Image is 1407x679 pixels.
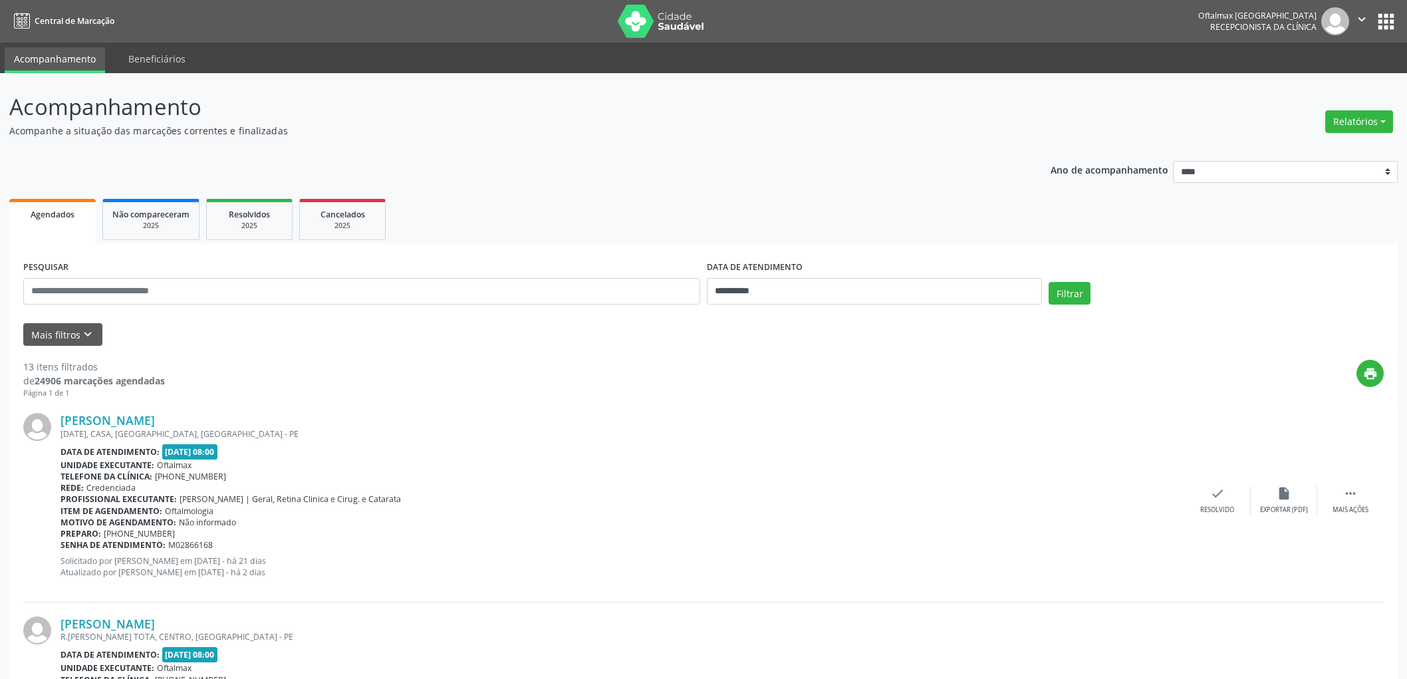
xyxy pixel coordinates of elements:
[35,15,114,27] span: Central de Marcação
[86,482,136,493] span: Credenciada
[1356,360,1384,387] button: print
[112,209,190,220] span: Não compareceram
[119,47,195,70] a: Beneficiários
[157,460,192,471] span: Oftalmax
[104,528,175,539] span: [PHONE_NUMBER]
[1260,505,1308,515] div: Exportar (PDF)
[61,528,101,539] b: Preparo:
[23,323,102,346] button: Mais filtroskeyboard_arrow_down
[9,10,114,32] a: Central de Marcação
[23,413,51,441] img: img
[61,662,154,674] b: Unidade executante:
[61,555,1184,578] p: Solicitado por [PERSON_NAME] em [DATE] - há 21 dias Atualizado por [PERSON_NAME] em [DATE] - há 2...
[309,221,376,231] div: 2025
[180,493,401,505] span: [PERSON_NAME] | Geral, Retina Clinica e Cirug. e Catarata
[179,517,236,528] span: Não informado
[23,360,165,374] div: 13 itens filtrados
[1343,486,1358,501] i: 
[1354,12,1369,27] i: 
[320,209,365,220] span: Cancelados
[168,539,213,551] span: M02866168
[61,460,154,471] b: Unidade executante:
[61,517,176,528] b: Motivo de agendamento:
[61,428,1184,440] div: [DATE], CASA, [GEOGRAPHIC_DATA], [GEOGRAPHIC_DATA] - PE
[61,446,160,458] b: Data de atendimento:
[707,257,803,278] label: DATA DE ATENDIMENTO
[1049,282,1090,305] button: Filtrar
[1363,366,1378,381] i: print
[165,505,213,517] span: Oftalmologia
[1198,10,1317,21] div: Oftalmax [GEOGRAPHIC_DATA]
[1374,10,1398,33] button: apps
[1051,161,1168,178] p: Ano de acompanhamento
[61,505,162,517] b: Item de agendamento:
[61,482,84,493] b: Rede:
[9,90,981,124] p: Acompanhamento
[61,413,155,428] a: [PERSON_NAME]
[23,257,68,278] label: PESQUISAR
[1200,505,1234,515] div: Resolvido
[61,471,152,482] b: Telefone da clínica:
[61,616,155,631] a: [PERSON_NAME]
[157,662,192,674] span: Oftalmax
[1349,7,1374,35] button: 
[1210,486,1225,501] i: check
[23,374,165,388] div: de
[35,374,165,387] strong: 24906 marcações agendadas
[9,124,981,138] p: Acompanhe a situação das marcações correntes e finalizadas
[216,221,283,231] div: 2025
[1333,505,1368,515] div: Mais ações
[162,647,218,662] span: [DATE] 08:00
[61,631,1184,642] div: R.[PERSON_NAME] TOTA, CENTRO, [GEOGRAPHIC_DATA] - PE
[61,649,160,660] b: Data de atendimento:
[61,493,177,505] b: Profissional executante:
[1277,486,1291,501] i: insert_drive_file
[1325,110,1393,133] button: Relatórios
[5,47,105,73] a: Acompanhamento
[155,471,226,482] span: [PHONE_NUMBER]
[1210,21,1317,33] span: Recepcionista da clínica
[61,539,166,551] b: Senha de atendimento:
[229,209,270,220] span: Resolvidos
[112,221,190,231] div: 2025
[23,388,165,399] div: Página 1 de 1
[162,444,218,460] span: [DATE] 08:00
[23,616,51,644] img: img
[1321,7,1349,35] img: img
[31,209,74,220] span: Agendados
[80,327,95,342] i: keyboard_arrow_down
